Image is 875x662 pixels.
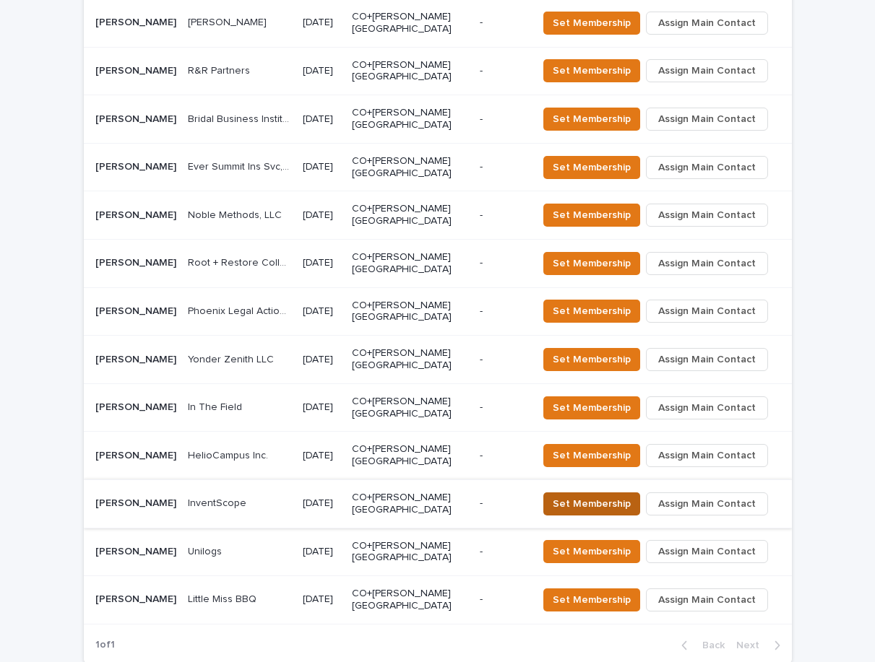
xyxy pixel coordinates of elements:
[646,492,768,515] button: Assign Main Contact
[658,304,756,318] span: Assign Main Contact
[303,257,340,269] p: [DATE]
[95,206,179,222] p: [PERSON_NAME]
[658,16,756,30] span: Assign Main Contact
[670,639,730,652] button: Back
[352,540,468,565] p: CO+[PERSON_NAME][GEOGRAPHIC_DATA]
[480,450,527,462] p: -
[303,450,340,462] p: [DATE]
[188,14,270,29] p: [PERSON_NAME]
[646,12,768,35] button: Assign Main Contact
[480,65,527,77] p: -
[658,544,756,559] span: Assign Main Contact
[480,305,527,318] p: -
[188,110,294,126] p: Bridal Business Institute
[352,107,468,131] p: CO+[PERSON_NAME][GEOGRAPHIC_DATA]
[553,112,631,126] span: Set Membership
[95,254,179,269] p: [PERSON_NAME]
[352,11,468,35] p: CO+[PERSON_NAME][GEOGRAPHIC_DATA]
[658,448,756,463] span: Assign Main Contact
[480,401,527,414] p: -
[84,383,792,432] tr: [PERSON_NAME][PERSON_NAME] In The FieldIn The Field [DATE]CO+[PERSON_NAME][GEOGRAPHIC_DATA]-Set M...
[553,16,631,30] span: Set Membership
[95,110,179,126] p: [PERSON_NAME]
[188,254,294,269] p: Root + Restore Collective
[646,348,768,371] button: Assign Main Contact
[95,62,179,77] p: Nicole Santarsiero
[480,354,527,366] p: -
[352,588,468,612] p: CO+[PERSON_NAME][GEOGRAPHIC_DATA]
[95,14,179,29] p: [PERSON_NAME]
[658,160,756,175] span: Assign Main Contact
[543,588,640,611] button: Set Membership
[646,108,768,131] button: Assign Main Contact
[658,401,756,415] span: Assign Main Contact
[543,348,640,371] button: Set Membership
[646,588,768,611] button: Assign Main Contact
[553,256,631,271] span: Set Membership
[84,576,792,624] tr: [PERSON_NAME][PERSON_NAME] Little Miss BBQLittle Miss BBQ [DATE]CO+[PERSON_NAME][GEOGRAPHIC_DATA]...
[95,351,179,366] p: [PERSON_NAME]
[480,161,527,173] p: -
[646,59,768,82] button: Assign Main Contact
[543,540,640,563] button: Set Membership
[188,591,259,606] p: Little Miss BBQ
[553,544,631,559] span: Set Membership
[480,113,527,126] p: -
[480,209,527,222] p: -
[646,156,768,179] button: Assign Main Contact
[543,156,640,179] button: Set Membership
[658,208,756,222] span: Assign Main Contact
[303,161,340,173] p: [DATE]
[84,95,792,144] tr: [PERSON_NAME][PERSON_NAME] Bridal Business InstituteBridal Business Institute [DATE]CO+[PERSON_NA...
[658,256,756,271] span: Assign Main Contact
[736,640,768,650] span: Next
[352,251,468,276] p: CO+[PERSON_NAME][GEOGRAPHIC_DATA]
[543,204,640,227] button: Set Membership
[303,497,340,510] p: [DATE]
[352,347,468,372] p: CO+[PERSON_NAME][GEOGRAPHIC_DATA]
[543,396,640,419] button: Set Membership
[303,354,340,366] p: [DATE]
[352,492,468,516] p: CO+[PERSON_NAME][GEOGRAPHIC_DATA]
[84,336,792,384] tr: [PERSON_NAME][PERSON_NAME] Yonder Zenith LLCYonder Zenith LLC [DATE]CO+[PERSON_NAME][GEOGRAPHIC_D...
[553,448,631,463] span: Set Membership
[553,497,631,511] span: Set Membership
[480,497,527,510] p: -
[543,300,640,323] button: Set Membership
[188,398,245,414] p: In The Field
[95,398,179,414] p: [PERSON_NAME]
[730,639,792,652] button: Next
[84,528,792,576] tr: [PERSON_NAME][PERSON_NAME] UnilogsUnilogs [DATE]CO+[PERSON_NAME][GEOGRAPHIC_DATA]-Set MembershipA...
[303,305,340,318] p: [DATE]
[303,593,340,606] p: [DATE]
[188,447,271,462] p: HelioCampus Inc.
[95,543,179,558] p: [PERSON_NAME]
[480,546,527,558] p: -
[352,59,468,84] p: CO+[PERSON_NAME][GEOGRAPHIC_DATA]
[352,300,468,324] p: CO+[PERSON_NAME][GEOGRAPHIC_DATA]
[84,432,792,480] tr: [PERSON_NAME][PERSON_NAME] HelioCampus Inc.HelioCampus Inc. [DATE]CO+[PERSON_NAME][GEOGRAPHIC_DAT...
[646,396,768,419] button: Assign Main Contact
[658,112,756,126] span: Assign Main Contact
[646,444,768,467] button: Assign Main Contact
[480,257,527,269] p: -
[303,113,340,126] p: [DATE]
[658,64,756,78] span: Assign Main Contact
[188,62,253,77] p: R&R Partners
[95,495,179,510] p: [PERSON_NAME]
[543,444,640,467] button: Set Membership
[95,591,179,606] p: Quinton Thompson
[658,352,756,367] span: Assign Main Contact
[303,546,340,558] p: [DATE]
[646,300,768,323] button: Assign Main Contact
[553,593,631,607] span: Set Membership
[95,158,179,173] p: David Christensen
[553,304,631,318] span: Set Membership
[352,155,468,180] p: CO+[PERSON_NAME][GEOGRAPHIC_DATA]
[188,158,294,173] p: Ever Summit Ins Svc, LLC DBA: Goosehead Insurance Christensen Agency
[84,287,792,336] tr: [PERSON_NAME][PERSON_NAME] Phoenix Legal Action NetworkPhoenix Legal Action Network [DATE]CO+[PER...
[553,401,631,415] span: Set Membership
[553,64,631,78] span: Set Membership
[480,593,527,606] p: -
[303,65,340,77] p: [DATE]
